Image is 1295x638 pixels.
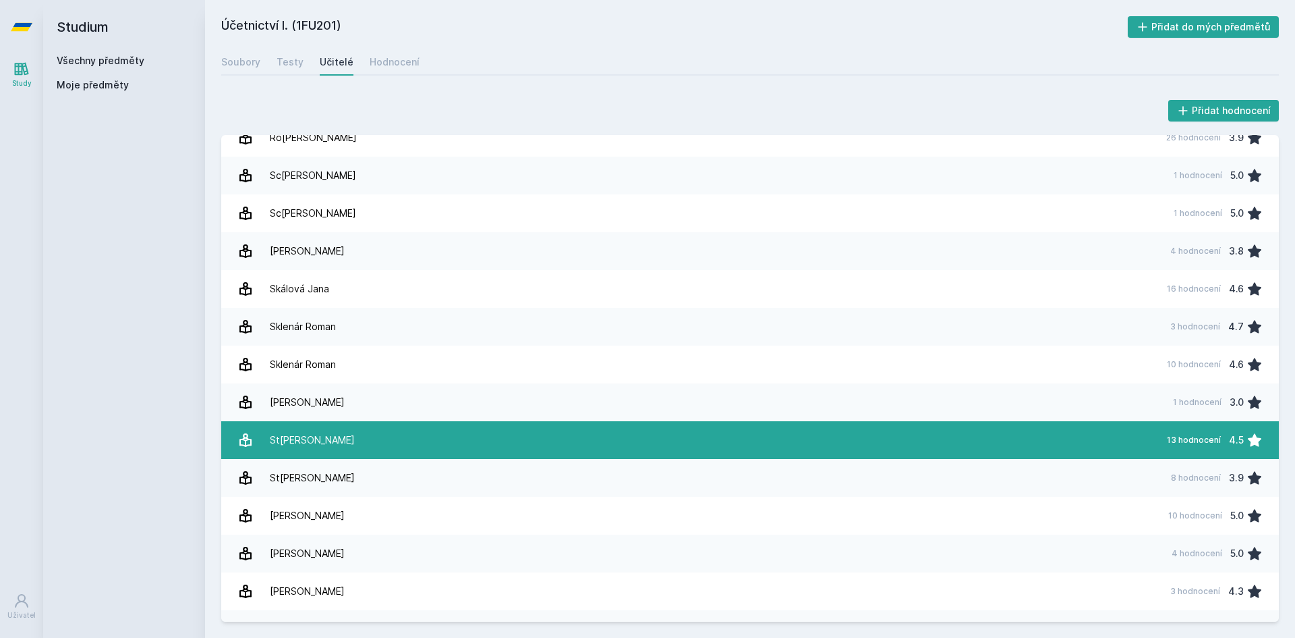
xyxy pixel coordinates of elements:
[12,78,32,88] div: Study
[221,535,1279,573] a: [PERSON_NAME] 4 hodnocení 5.0
[1229,275,1244,302] div: 4.6
[1229,427,1244,454] div: 4.5
[221,194,1279,232] a: Sc[PERSON_NAME] 1 hodnocení 5.0
[221,157,1279,194] a: Sc[PERSON_NAME] 1 hodnocení 5.0
[270,238,345,265] div: [PERSON_NAME]
[270,313,336,340] div: Sklenár Roman
[1228,313,1244,340] div: 4.7
[1170,246,1221,257] div: 4 hodnocení
[1166,132,1221,143] div: 26 hodnocení
[270,389,345,416] div: [PERSON_NAME]
[1168,510,1222,521] div: 10 hodnocení
[1230,502,1244,529] div: 5.0
[270,540,345,567] div: [PERSON_NAME]
[1173,397,1221,408] div: 1 hodnocení
[1174,170,1222,181] div: 1 hodnocení
[221,119,1279,157] a: Ro[PERSON_NAME] 26 hodnocení 3.9
[1174,208,1222,219] div: 1 hodnocení
[1170,321,1220,332] div: 3 hodnocení
[57,55,144,66] a: Všechny předměty
[221,346,1279,383] a: Sklenár Roman 10 hodnocení 4.6
[270,502,345,529] div: [PERSON_NAME]
[1230,540,1244,567] div: 5.0
[221,383,1279,421] a: [PERSON_NAME] 1 hodnocení 3.0
[270,427,355,454] div: St[PERSON_NAME]
[320,49,353,76] a: Učitelé
[1128,16,1279,38] button: Přidat do mých předmětů
[1229,464,1244,491] div: 3.9
[221,16,1128,38] h2: Účetnictví I. (1FU201)
[270,578,345,605] div: [PERSON_NAME]
[221,232,1279,270] a: [PERSON_NAME] 4 hodnocení 3.8
[3,54,40,95] a: Study
[1172,548,1222,559] div: 4 hodnocení
[277,49,304,76] a: Testy
[1167,359,1221,370] div: 10 hodnocení
[221,573,1279,610] a: [PERSON_NAME] 3 hodnocení 4.3
[270,200,356,227] div: Sc[PERSON_NAME]
[1230,162,1244,189] div: 5.0
[221,55,260,69] div: Soubory
[221,49,260,76] a: Soubory
[320,55,353,69] div: Učitelé
[370,49,420,76] a: Hodnocení
[3,586,40,627] a: Uživatel
[270,124,357,151] div: Ro[PERSON_NAME]
[1230,389,1244,416] div: 3.0
[270,275,329,302] div: Skálová Jana
[221,270,1279,308] a: Skálová Jana 16 hodnocení 4.6
[221,497,1279,535] a: [PERSON_NAME] 10 hodnocení 5.0
[1229,238,1244,265] div: 3.8
[1168,100,1279,122] button: Přidat hodnocení
[1170,586,1220,597] div: 3 hodnocení
[270,162,356,189] div: Sc[PERSON_NAME]
[1229,124,1244,151] div: 3.9
[1228,578,1244,605] div: 4.3
[221,459,1279,497] a: St[PERSON_NAME] 8 hodnocení 3.9
[1230,200,1244,227] div: 5.0
[57,78,129,92] span: Moje předměty
[270,464,355,491] div: St[PERSON_NAME]
[221,308,1279,346] a: Sklenár Roman 3 hodnocení 4.7
[7,610,36,620] div: Uživatel
[1171,473,1221,483] div: 8 hodnocení
[370,55,420,69] div: Hodnocení
[270,351,336,378] div: Sklenár Roman
[221,421,1279,459] a: St[PERSON_NAME] 13 hodnocení 4.5
[277,55,304,69] div: Testy
[1229,351,1244,378] div: 4.6
[1167,435,1221,446] div: 13 hodnocení
[1167,284,1221,294] div: 16 hodnocení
